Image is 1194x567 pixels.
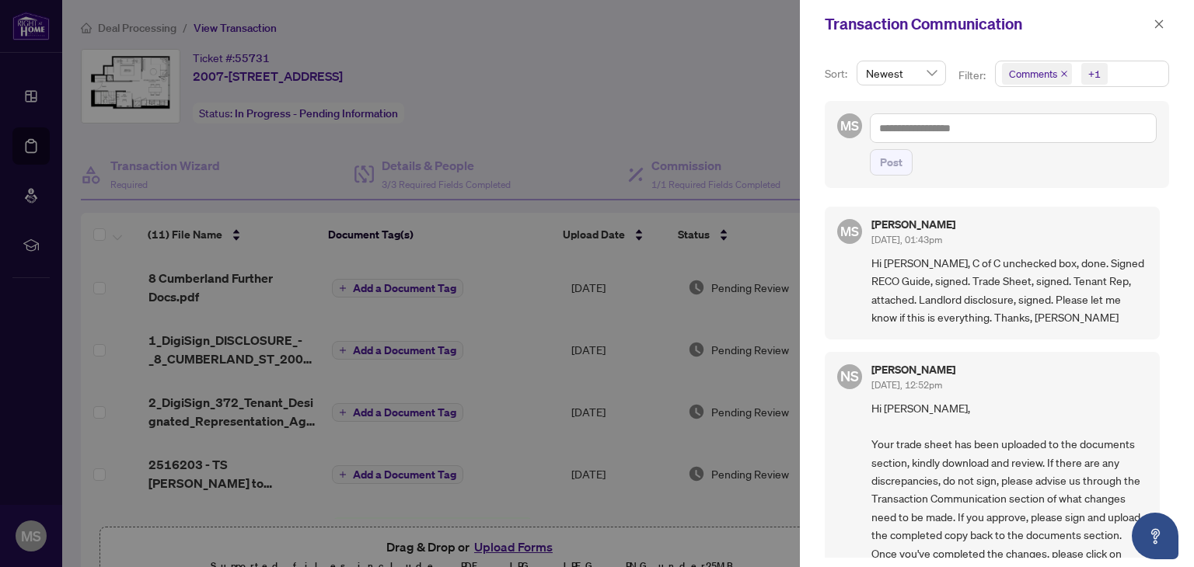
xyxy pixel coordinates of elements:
[1009,66,1057,82] span: Comments
[1154,19,1164,30] span: close
[840,365,859,387] span: NS
[1132,513,1178,559] button: Open asap
[871,234,942,245] span: [DATE], 01:43pm
[871,219,955,230] h5: [PERSON_NAME]
[866,61,937,85] span: Newest
[825,65,850,82] p: Sort:
[871,379,942,391] span: [DATE], 12:52pm
[1088,66,1101,82] div: +1
[871,364,955,375] h5: [PERSON_NAME]
[871,254,1147,327] span: Hi [PERSON_NAME], C of C unchecked box, done. Signed RECO Guide, signed. Trade Sheet, signed. Ten...
[1060,70,1068,78] span: close
[825,12,1149,36] div: Transaction Communication
[1002,63,1072,85] span: Comments
[840,116,859,136] span: MS
[958,67,988,84] p: Filter:
[840,221,859,242] span: MS
[870,149,913,176] button: Post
